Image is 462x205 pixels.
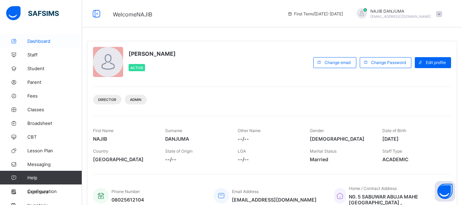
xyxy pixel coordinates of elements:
span: Change email [325,60,351,65]
span: Other Name [238,128,261,133]
span: NAJIB [93,136,155,142]
span: Fees [27,93,82,99]
span: Edit profile [426,60,446,65]
span: Active [130,66,143,70]
span: 08025612104 [111,197,144,203]
span: First Name [93,128,114,133]
span: [EMAIL_ADDRESS][DOMAIN_NAME] [232,197,317,203]
span: Email Address [232,189,259,194]
span: Parent [27,79,82,85]
span: Staff [27,52,82,57]
span: --/-- [165,156,227,162]
span: Director [98,98,116,102]
span: Messaging [27,162,82,167]
span: [DEMOGRAPHIC_DATA] [310,136,372,142]
span: Date of Birth [382,128,406,133]
span: CBT [27,134,82,140]
span: Home / Contract Address [349,186,397,191]
span: Gender [310,128,324,133]
span: Phone Number [111,189,140,194]
span: Marital Status [310,149,336,154]
span: ACADEMIC [382,156,444,162]
span: Student [27,66,82,71]
span: Configuration [27,189,82,194]
span: Surname [165,128,182,133]
span: Married [310,156,372,162]
img: safsims [6,6,59,21]
span: [GEOGRAPHIC_DATA] [93,156,155,162]
span: Classes [27,107,82,112]
span: State of Origin [165,149,193,154]
div: NAJIBDANJUMA [350,8,446,20]
span: DANJUMA [165,136,227,142]
span: Broadsheet [27,120,82,126]
span: Change Password [371,60,406,65]
button: Open asap [435,181,455,202]
span: Lesson Plan [27,148,82,153]
span: [DATE] [382,136,444,142]
span: Admin [130,98,142,102]
span: [EMAIL_ADDRESS][DOMAIN_NAME] [370,14,431,18]
span: Dashboard [27,38,82,44]
span: NAJIB DANJUMA [370,9,431,14]
span: [PERSON_NAME] [129,50,176,57]
span: Help [27,175,82,180]
span: --/-- [238,136,300,142]
span: Staff Type [382,149,402,154]
span: Country [93,149,108,154]
span: --/-- [238,156,300,162]
span: Welcome NAJIB [113,11,152,18]
span: session/term information [287,11,343,16]
span: LGA [238,149,246,154]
